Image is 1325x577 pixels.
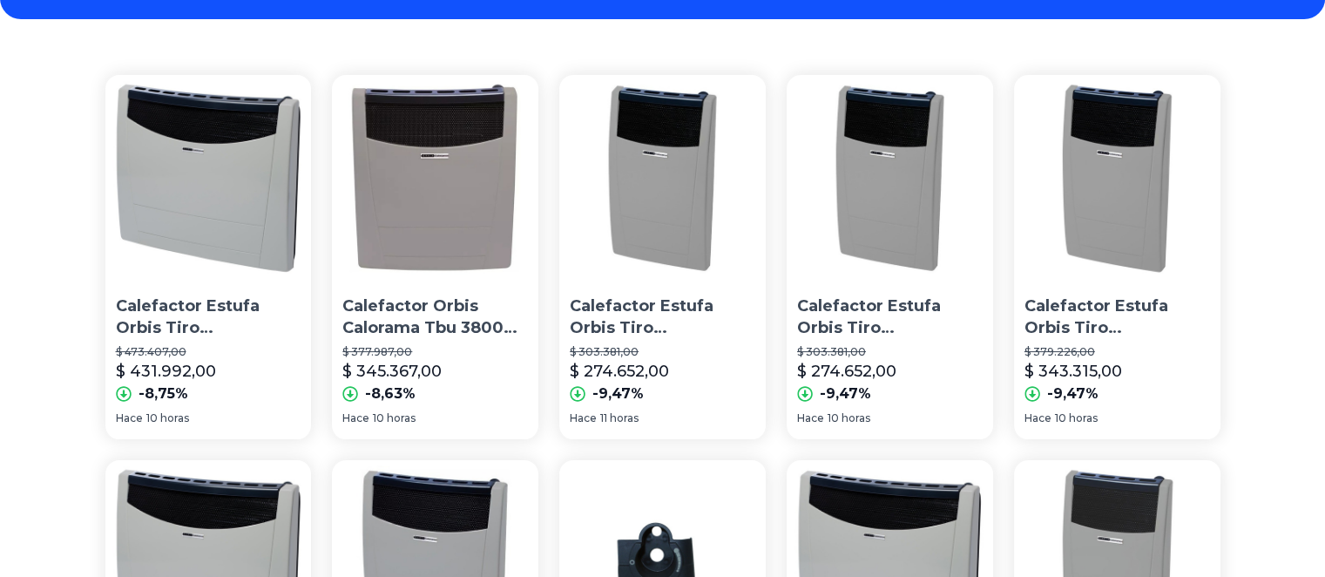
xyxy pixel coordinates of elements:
p: $ 345.367,00 [342,359,442,384]
p: -9,47% [1047,384,1099,404]
img: Calefactor Estufa Orbis Tiro Balanceado 2500 Kcal 4120 Bo Go [1014,75,1220,282]
span: Hace [797,411,824,425]
p: $ 379.226,00 [1024,345,1210,359]
p: $ 431.992,00 [116,359,216,384]
span: Hace [570,411,597,425]
p: Calefactor Orbis Calorama Tbu 3800 Kcal/h 424 Toda La Línea! [342,295,528,339]
p: $ 274.652,00 [797,359,896,384]
p: Calefactor Estufa Orbis Tiro Balanceado 2500 Kcal 4120 Bo Go [1024,295,1210,339]
img: Calefactor Estufa Orbis Tiro Balanceado 5000 Kcal 4160 Cuota [105,75,312,282]
a: Calefactor Estufa Orbis Tiro Balanceado 2500 Kcal 4120 Bo GoCalefactor Estufa Orbis Tiro Balancea... [1014,75,1220,439]
p: $ 303.381,00 [570,345,755,359]
p: $ 303.381,00 [797,345,983,359]
span: 10 horas [373,411,416,425]
span: 10 horas [828,411,870,425]
p: Calefactor Estufa Orbis Tiro Balanceado 5000 Kcal 4160 Cuota [116,295,301,339]
span: 10 horas [1055,411,1098,425]
p: -8,75% [139,384,188,404]
p: $ 473.407,00 [116,345,301,359]
span: Hace [1024,411,1051,425]
img: Calefactor Estufa Orbis Tiro Balanceado 2500 Kcal 4120 Bo Go [559,75,766,282]
a: Calefactor Orbis Calorama Tbu 3800 Kcal/h 424 Toda La Línea!Calefactor Orbis Calorama Tbu 3800 Kc... [332,75,538,439]
p: -8,63% [365,384,416,404]
p: Calefactor Estufa Orbis Tiro Balanceado 2500 Gas Envasado !! [797,295,983,339]
span: Hace [342,411,369,425]
a: Calefactor Estufa Orbis Tiro Balanceado 5000 Kcal 4160 CuotaCalefactor Estufa Orbis Tiro Balancea... [105,75,312,439]
p: $ 343.315,00 [1024,359,1122,384]
p: $ 274.652,00 [570,359,669,384]
a: Calefactor Estufa Orbis Tiro Balanceado 2500 Gas Envasado !!Calefactor Estufa Orbis Tiro Balancea... [787,75,993,439]
p: Calefactor Estufa Orbis Tiro Balanceado 2500 Kcal 4120 Bo Go [570,295,755,339]
span: 10 horas [146,411,189,425]
p: $ 377.987,00 [342,345,528,359]
span: Hace [116,411,143,425]
span: 11 horas [600,411,639,425]
p: -9,47% [820,384,871,404]
a: Calefactor Estufa Orbis Tiro Balanceado 2500 Kcal 4120 Bo GoCalefactor Estufa Orbis Tiro Balancea... [559,75,766,439]
img: Calefactor Estufa Orbis Tiro Balanceado 2500 Gas Envasado !! [787,75,993,282]
p: -9,47% [592,384,644,404]
img: Calefactor Orbis Calorama Tbu 3800 Kcal/h 424 Toda La Línea! [332,75,538,282]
